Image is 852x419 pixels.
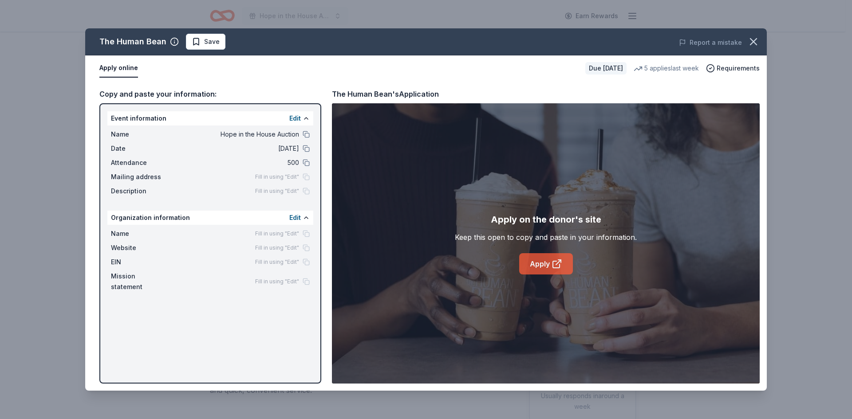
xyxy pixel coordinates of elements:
span: [DATE] [170,143,299,154]
div: Due [DATE] [585,62,627,74]
span: Fill in using "Edit" [255,258,299,266]
div: Keep this open to copy and paste in your information. [455,232,637,243]
button: Report a mistake [679,37,742,48]
span: Name [111,228,170,239]
div: Copy and paste your information: [99,88,321,100]
button: Edit [289,113,301,124]
button: Edit [289,212,301,223]
span: Hope in the House Auction [170,129,299,140]
span: Fill in using "Edit" [255,244,299,251]
span: Fill in using "Edit" [255,230,299,237]
span: Save [204,36,220,47]
span: EIN [111,257,170,267]
span: Mission statement [111,271,170,292]
div: Event information [107,111,313,125]
span: 500 [170,157,299,168]
span: Requirements [717,63,760,74]
div: 5 applies last week [634,63,699,74]
button: Save [186,34,225,50]
div: The Human Bean's Application [332,88,439,100]
button: Requirements [706,63,760,74]
span: Fill in using "Edit" [255,278,299,285]
span: Fill in using "Edit" [255,173,299,180]
a: Apply [519,253,573,274]
div: The Human Bean [99,35,166,49]
span: Name [111,129,170,140]
span: Mailing address [111,172,170,182]
div: Apply on the donor's site [491,212,601,227]
span: Date [111,143,170,154]
span: Description [111,186,170,196]
span: Fill in using "Edit" [255,188,299,195]
span: Website [111,243,170,253]
span: Attendance [111,157,170,168]
button: Apply online [99,59,138,78]
div: Organization information [107,211,313,225]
